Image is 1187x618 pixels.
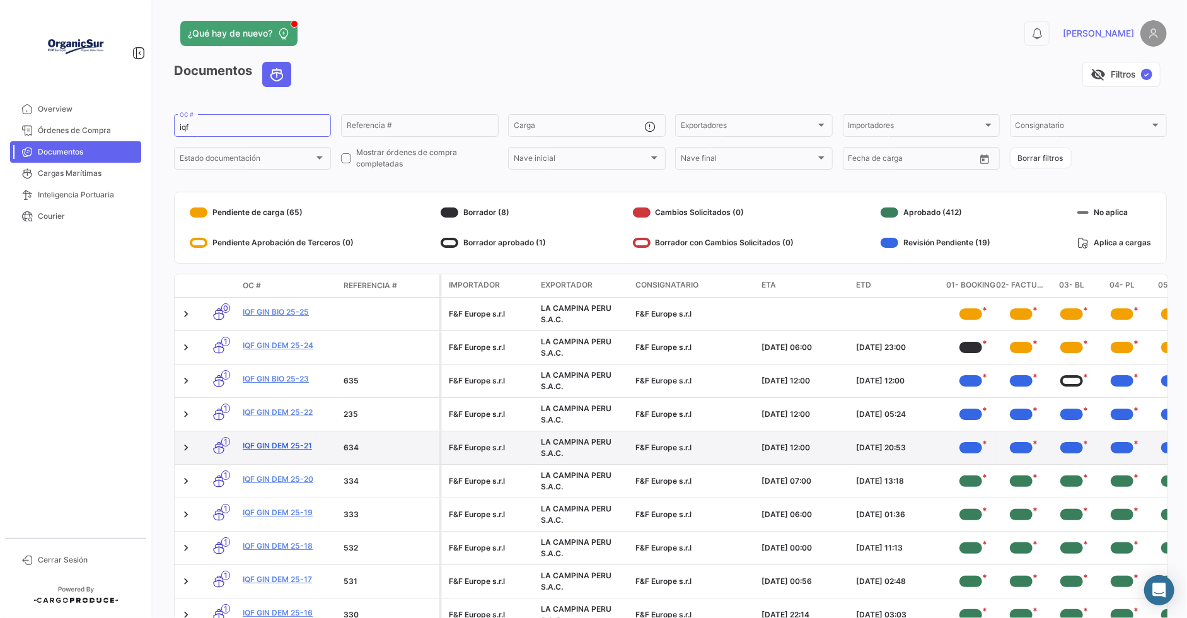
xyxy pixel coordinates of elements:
[180,21,298,46] button: ¿Qué hay de nuevo?
[856,409,941,420] div: [DATE] 05:24
[1010,148,1072,168] button: Borrar filtros
[1140,20,1167,47] img: placeholder-user.png
[1141,69,1152,80] span: ✓
[848,156,871,165] input: Desde
[1016,123,1150,132] span: Consignatario
[681,123,815,132] span: Exportadores
[856,442,941,453] div: [DATE] 20:53
[180,341,192,354] a: Expand/Collapse Row
[633,233,794,253] div: Borrador con Cambios Solicitados (0)
[449,342,531,353] div: F&F Europe s.r.l
[243,407,333,418] a: IQF GIN DEM 25-22
[238,275,339,296] datatable-header-cell: OC #
[221,537,230,547] span: 1
[996,279,1046,292] span: 02- Factura
[635,409,692,419] span: F&F Europe s.r.l
[761,475,846,487] div: [DATE] 07:00
[541,503,625,526] div: LA CAMPINA PERU S.A.C.
[243,507,333,518] a: IQF GIN DEM 25-19
[449,308,531,320] div: F&F Europe s.r.l
[243,373,333,385] a: IQF GIN BIO 25-23
[38,103,136,115] span: Overview
[180,441,192,454] a: Expand/Collapse Row
[190,202,354,223] div: Pendiente de carga (65)
[188,27,272,40] span: ¿Qué hay de nuevo?
[1158,279,1187,292] span: 05- COI
[541,470,625,493] div: LA CAMPINA PERU S.A.C.
[536,274,630,297] datatable-header-cell: Exportador
[761,279,776,291] span: ETA
[356,147,498,170] span: Mostrar órdenes de compra completadas
[975,149,994,168] button: Open calendar
[1063,27,1134,40] span: [PERSON_NAME]
[344,442,434,453] div: 634
[221,404,230,413] span: 1
[1097,274,1147,297] datatable-header-cell: 04- PL
[856,576,941,587] div: [DATE] 02:48
[541,279,593,291] span: Exportador
[221,437,230,446] span: 1
[243,474,333,485] a: IQF GIN DEM 25-20
[635,543,692,552] span: F&F Europe s.r.l
[339,275,439,296] datatable-header-cell: Referencia #
[856,509,941,520] div: [DATE] 01:36
[344,542,434,554] div: 532
[635,342,692,352] span: F&F Europe s.r.l
[1077,233,1151,253] div: Aplica a cargas
[174,62,295,87] h3: Documentos
[541,436,625,459] div: LA CAMPINA PERU S.A.C.
[635,443,692,452] span: F&F Europe s.r.l
[761,442,846,453] div: [DATE] 12:00
[635,576,692,586] span: F&F Europe s.r.l
[541,303,625,325] div: LA CAMPINA PERU S.A.C.
[449,509,531,520] div: F&F Europe s.r.l
[761,409,846,420] div: [DATE] 12:00
[681,156,815,165] span: Nave final
[221,571,230,580] span: 1
[441,274,536,297] datatable-header-cell: Importador
[44,15,107,78] img: Logo+OrganicSur.png
[1144,575,1174,605] div: Abrir Intercom Messenger
[1091,67,1106,82] span: visibility_off
[635,510,692,519] span: F&F Europe s.r.l
[449,409,531,420] div: F&F Europe s.r.l
[344,280,397,291] span: Referencia #
[761,576,846,587] div: [DATE] 00:56
[541,570,625,593] div: LA CAMPINA PERU S.A.C.
[541,403,625,426] div: LA CAMPINA PERU S.A.C.
[180,308,192,320] a: Expand/Collapse Row
[10,98,141,120] a: Overview
[449,279,500,291] span: Importador
[180,475,192,487] a: Expand/Collapse Row
[221,303,230,313] span: 0
[441,202,546,223] div: Borrador (8)
[761,342,846,353] div: [DATE] 06:00
[344,509,434,520] div: 333
[449,475,531,487] div: F&F Europe s.r.l
[541,370,625,392] div: LA CAMPINA PERU S.A.C.
[243,440,333,452] a: IQF GIN DEM 25-21
[541,537,625,559] div: LA CAMPINA PERU S.A.C.
[38,211,136,222] span: Courier
[449,442,531,453] div: F&F Europe s.r.l
[635,279,698,291] span: Consignatario
[881,202,990,223] div: Aprobado (412)
[514,156,648,165] span: Nave inicial
[1109,279,1135,292] span: 04- PL
[1046,274,1097,297] datatable-header-cell: 03- BL
[243,574,333,585] a: IQF GIN DEM 25-17
[180,508,192,521] a: Expand/Collapse Row
[180,542,192,554] a: Expand/Collapse Row
[344,409,434,420] div: 235
[180,575,192,588] a: Expand/Collapse Row
[635,376,692,385] span: F&F Europe s.r.l
[243,306,333,318] a: IQF GIN BIO 25-25
[761,542,846,554] div: [DATE] 00:00
[630,274,756,297] datatable-header-cell: Consignatario
[856,475,941,487] div: [DATE] 13:18
[180,408,192,421] a: Expand/Collapse Row
[38,168,136,179] span: Cargas Marítimas
[180,156,314,165] span: Estado documentación
[221,470,230,480] span: 1
[851,274,946,297] datatable-header-cell: ETD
